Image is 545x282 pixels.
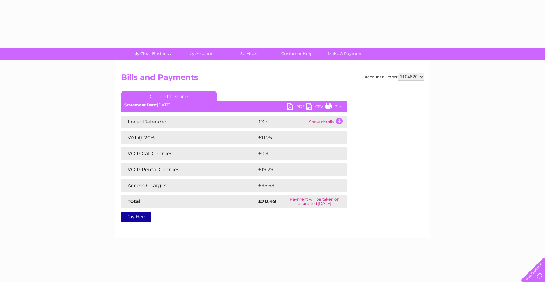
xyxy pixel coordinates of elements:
a: Services [222,48,275,60]
strong: Total [128,198,141,204]
a: Current Invoice [121,91,217,101]
a: PDF [287,103,306,112]
td: Access Charges [121,179,257,192]
a: CSV [306,103,325,112]
a: Print [325,103,344,112]
b: Statement Date: [124,102,157,107]
a: My Account [174,48,227,60]
a: My Clear Business [126,48,178,60]
td: £11.75 [257,131,333,144]
td: Fraud Defender [121,116,257,128]
td: £19.29 [257,163,334,176]
td: £35.63 [257,179,334,192]
td: £3.51 [257,116,307,128]
td: £0.31 [257,147,331,160]
div: Account number [365,73,424,81]
div: [DATE] [121,103,347,107]
td: VAT @ 20% [121,131,257,144]
a: Pay Here [121,212,151,222]
td: Payment will be taken on or around [DATE] [282,195,347,208]
a: Make A Payment [319,48,372,60]
td: VOIP Call Charges [121,147,257,160]
h2: Bills and Payments [121,73,424,85]
a: Customer Help [271,48,323,60]
td: VOIP Rental Charges [121,163,257,176]
strong: £70.49 [258,198,276,204]
td: Show details [307,116,347,128]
